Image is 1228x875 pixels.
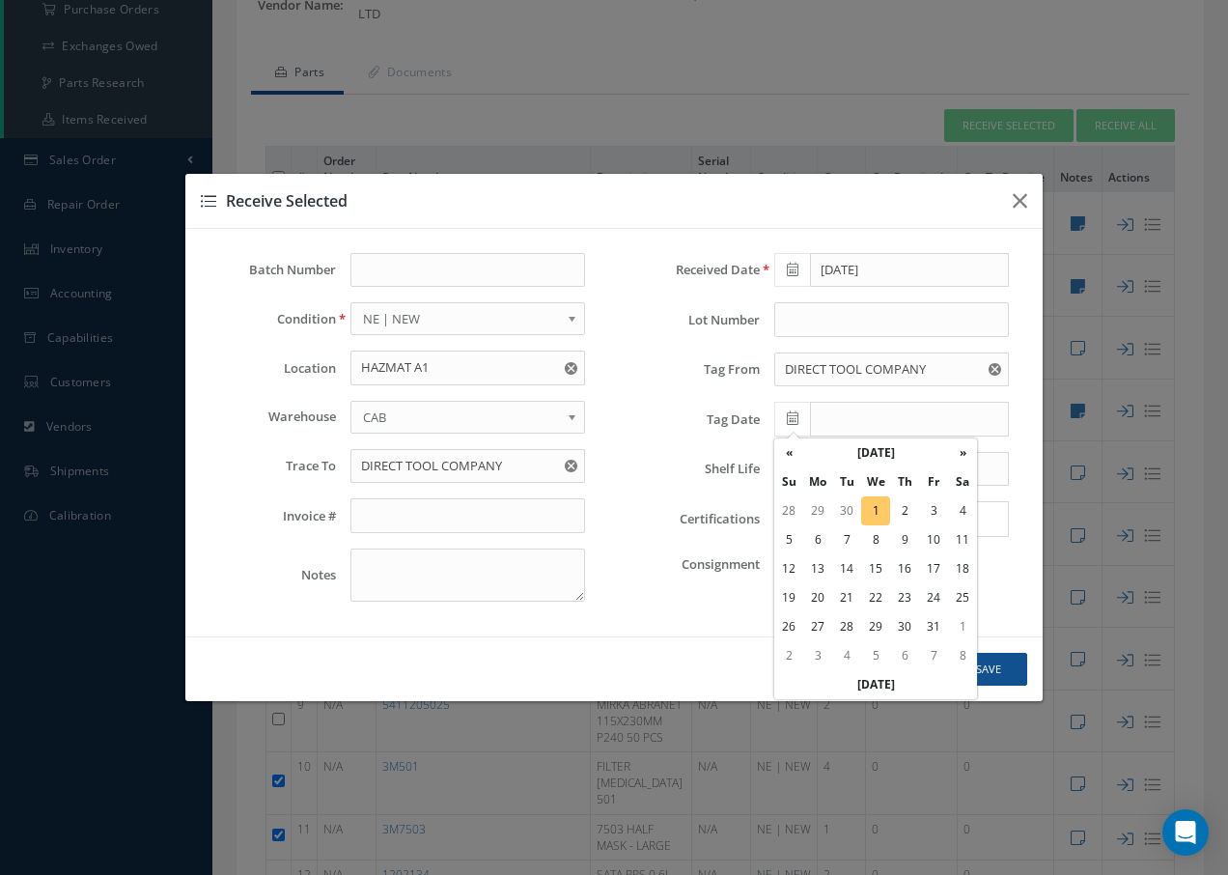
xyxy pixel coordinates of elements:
td: 9 [890,525,919,554]
td: 6 [803,525,832,554]
div: Open Intercom Messenger [1162,809,1209,856]
th: Tu [832,467,861,496]
td: 23 [890,583,919,612]
input: Tag From [774,353,1009,387]
td: 16 [890,554,919,583]
label: Condition [205,312,336,326]
td: 17 [919,554,948,583]
td: 26 [774,612,803,641]
th: « [774,438,803,467]
label: Consignment [628,557,760,572]
label: Shelf Life [628,462,760,476]
td: 18 [948,554,977,583]
td: 1 [861,496,890,525]
td: 7 [919,641,948,670]
label: Tag From [628,362,760,377]
td: 30 [890,612,919,641]
td: 22 [861,583,890,612]
td: 6 [890,641,919,670]
span: NE | NEW [363,307,560,330]
td: 2 [890,496,919,525]
td: 2 [774,641,803,670]
td: 4 [948,496,977,525]
th: Sa [948,467,977,496]
th: » [948,438,977,467]
button: Reset [561,351,585,385]
input: Location [350,351,585,385]
svg: Reset [565,460,577,472]
td: 12 [774,554,803,583]
td: 28 [774,496,803,525]
label: Tag Date [628,412,760,427]
td: 1 [948,612,977,641]
svg: Reset [989,363,1001,376]
th: Mo [803,467,832,496]
th: Fr [919,467,948,496]
th: We [861,467,890,496]
td: 24 [919,583,948,612]
td: 10 [919,525,948,554]
svg: Reset [565,362,577,375]
label: Lot Number [628,313,760,327]
td: 3 [919,496,948,525]
td: 14 [832,554,861,583]
td: 27 [803,612,832,641]
label: Notes [205,568,336,582]
td: 4 [832,641,861,670]
span: CAB [363,406,560,429]
button: Reset [985,353,1009,387]
td: 13 [803,554,832,583]
label: Warehouse [205,409,336,424]
td: 15 [861,554,890,583]
td: 8 [948,641,977,670]
td: 5 [774,525,803,554]
label: Trace To [205,459,336,473]
label: Invoice # [205,509,336,523]
td: 30 [832,496,861,525]
td: 29 [861,612,890,641]
th: Th [890,467,919,496]
td: 29 [803,496,832,525]
button: Reset [561,449,585,484]
button: Save [950,653,1027,687]
label: Location [205,361,336,376]
label: Received Date [628,263,760,277]
label: Certifications [628,512,760,526]
th: [DATE] [774,670,977,699]
td: 19 [774,583,803,612]
td: 8 [861,525,890,554]
td: 3 [803,641,832,670]
td: 21 [832,583,861,612]
td: 31 [919,612,948,641]
td: 5 [861,641,890,670]
td: 11 [948,525,977,554]
th: [DATE] [803,438,948,467]
span: Receive Selected [226,190,348,212]
td: 25 [948,583,977,612]
td: 7 [832,525,861,554]
input: Trace To [350,449,585,484]
th: Su [774,467,803,496]
label: Batch Number [205,263,336,277]
td: 28 [832,612,861,641]
td: 20 [803,583,832,612]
